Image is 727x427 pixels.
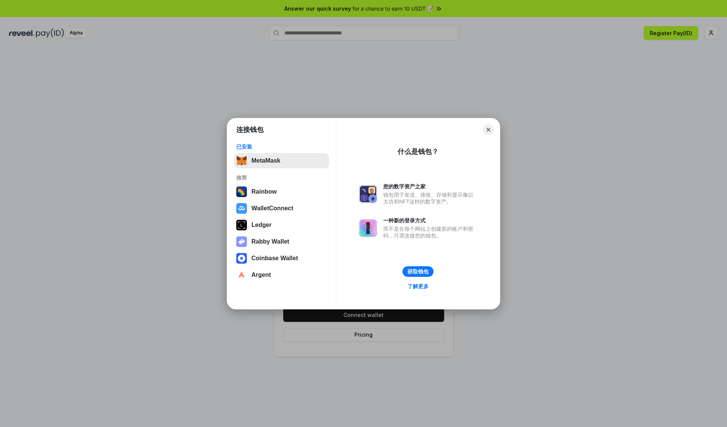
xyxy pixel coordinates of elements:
[236,253,247,264] img: svg+xml,%3Csvg%20width%3D%2228%22%20height%3D%2228%22%20viewBox%3D%220%200%2028%2028%22%20fill%3D...
[251,188,277,195] div: Rainbow
[236,155,247,166] img: svg+xml,%3Csvg%20fill%3D%22none%22%20height%3D%2233%22%20viewBox%3D%220%200%2035%2033%22%20width%...
[251,272,271,278] div: Argent
[251,157,280,164] div: MetaMask
[234,251,329,266] button: Coinbase Wallet
[234,267,329,283] button: Argent
[236,236,247,247] img: svg+xml,%3Csvg%20xmlns%3D%22http%3A%2F%2Fwww.w3.org%2F2000%2Fsvg%22%20fill%3D%22none%22%20viewBox...
[236,186,247,197] img: svg+xml,%3Csvg%20width%3D%22120%22%20height%3D%22120%22%20viewBox%3D%220%200%20120%20120%22%20fil...
[236,125,264,134] h1: 连接钱包
[383,191,477,205] div: 钱包用于发送、接收、存储和显示像以太坊和NFT这样的数字资产。
[251,222,271,228] div: Ledger
[359,219,377,237] img: svg+xml,%3Csvg%20xmlns%3D%22http%3A%2F%2Fwww.w3.org%2F2000%2Fsvg%22%20fill%3D%22none%22%20viewBox...
[398,147,438,156] div: 什么是钱包？
[234,217,329,233] button: Ledger
[407,283,429,290] div: 了解更多
[383,183,477,190] div: 您的数字资产之家
[234,201,329,216] button: WalletConnect
[236,203,247,214] img: svg+xml,%3Csvg%20width%3D%2228%22%20height%3D%2228%22%20viewBox%3D%220%200%2028%2028%22%20fill%3D...
[236,220,247,230] img: svg+xml,%3Csvg%20xmlns%3D%22http%3A%2F%2Fwww.w3.org%2F2000%2Fsvg%22%20width%3D%2228%22%20height%3...
[383,225,477,239] div: 而不是在每个网站上创建新的账户和密码，只需连接您的钱包。
[383,217,477,224] div: 一种新的登录方式
[403,281,433,291] a: 了解更多
[251,205,293,212] div: WalletConnect
[236,143,327,150] div: 已安装
[359,185,377,203] img: svg+xml,%3Csvg%20xmlns%3D%22http%3A%2F%2Fwww.w3.org%2F2000%2Fsvg%22%20fill%3D%22none%22%20viewBox...
[236,270,247,280] img: svg+xml,%3Csvg%20width%3D%2228%22%20height%3D%2228%22%20viewBox%3D%220%200%2028%2028%22%20fill%3D...
[234,234,329,249] button: Rabby Wallet
[234,153,329,168] button: MetaMask
[234,184,329,199] button: Rainbow
[407,268,429,275] div: 获取钱包
[251,238,289,245] div: Rabby Wallet
[236,174,327,181] div: 推荐
[251,255,298,262] div: Coinbase Wallet
[483,124,494,135] button: Close
[403,266,434,277] button: 获取钱包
